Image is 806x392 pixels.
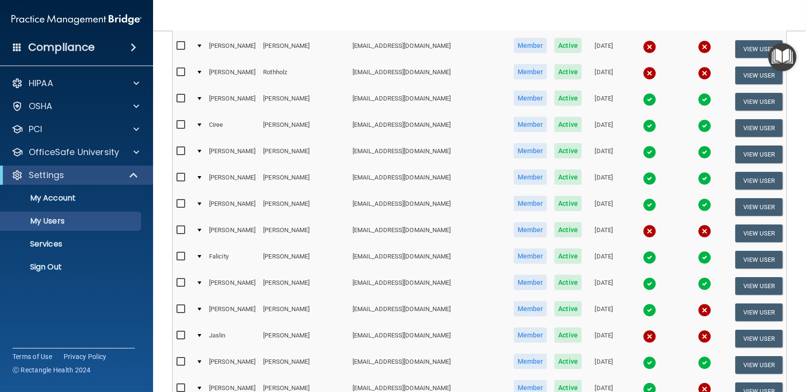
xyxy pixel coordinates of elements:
[29,169,64,181] p: Settings
[698,172,711,185] img: tick.e7d51cea.svg
[514,143,547,158] span: Member
[6,216,137,226] p: My Users
[554,169,582,185] span: Active
[205,36,259,62] td: [PERSON_NAME]
[29,78,53,89] p: HIPAA
[205,194,259,220] td: [PERSON_NAME]
[554,301,582,316] span: Active
[349,115,510,141] td: [EMAIL_ADDRESS][DOMAIN_NAME]
[349,220,510,246] td: [EMAIL_ADDRESS][DOMAIN_NAME]
[11,101,139,112] a: OSHA
[259,325,348,352] td: [PERSON_NAME]
[698,40,711,54] img: cross.ca9f0e7f.svg
[29,101,53,112] p: OSHA
[585,273,622,299] td: [DATE]
[205,246,259,273] td: Falicity
[735,119,783,137] button: View User
[643,67,656,80] img: cross.ca9f0e7f.svg
[514,38,547,53] span: Member
[698,303,711,317] img: cross.ca9f0e7f.svg
[554,248,582,264] span: Active
[349,168,510,194] td: [EMAIL_ADDRESS][DOMAIN_NAME]
[259,115,348,141] td: [PERSON_NAME]
[735,251,783,269] button: View User
[29,146,119,158] p: OfficeSafe University
[514,117,547,132] span: Member
[585,168,622,194] td: [DATE]
[698,356,711,370] img: tick.e7d51cea.svg
[514,169,547,185] span: Member
[585,325,622,352] td: [DATE]
[349,246,510,273] td: [EMAIL_ADDRESS][DOMAIN_NAME]
[585,220,622,246] td: [DATE]
[585,246,622,273] td: [DATE]
[205,352,259,378] td: [PERSON_NAME]
[643,356,656,370] img: tick.e7d51cea.svg
[259,246,348,273] td: [PERSON_NAME]
[259,220,348,246] td: [PERSON_NAME]
[514,90,547,106] span: Member
[735,172,783,190] button: View User
[514,275,547,290] span: Member
[585,62,622,89] td: [DATE]
[698,67,711,80] img: cross.ca9f0e7f.svg
[735,356,783,374] button: View User
[698,330,711,343] img: cross.ca9f0e7f.svg
[205,89,259,115] td: [PERSON_NAME]
[768,43,796,71] button: Open Resource Center
[554,327,582,343] span: Active
[29,123,42,135] p: PCI
[12,352,52,361] a: Terms of Use
[259,168,348,194] td: [PERSON_NAME]
[349,299,510,325] td: [EMAIL_ADDRESS][DOMAIN_NAME]
[205,115,259,141] td: Ciree
[514,354,547,369] span: Member
[259,273,348,299] td: [PERSON_NAME]
[514,248,547,264] span: Member
[735,93,783,111] button: View User
[554,117,582,132] span: Active
[735,198,783,216] button: View User
[349,141,510,168] td: [EMAIL_ADDRESS][DOMAIN_NAME]
[259,36,348,62] td: [PERSON_NAME]
[349,273,510,299] td: [EMAIL_ADDRESS][DOMAIN_NAME]
[349,62,510,89] td: [EMAIL_ADDRESS][DOMAIN_NAME]
[205,325,259,352] td: Jaslin
[735,330,783,347] button: View User
[554,222,582,237] span: Active
[6,239,137,249] p: Services
[11,10,142,29] img: PMB logo
[735,224,783,242] button: View User
[585,89,622,115] td: [DATE]
[349,194,510,220] td: [EMAIL_ADDRESS][DOMAIN_NAME]
[6,193,137,203] p: My Account
[205,220,259,246] td: [PERSON_NAME]
[643,224,656,238] img: cross.ca9f0e7f.svg
[349,89,510,115] td: [EMAIL_ADDRESS][DOMAIN_NAME]
[585,115,622,141] td: [DATE]
[585,299,622,325] td: [DATE]
[735,40,783,58] button: View User
[735,277,783,295] button: View User
[205,273,259,299] td: [PERSON_NAME]
[259,299,348,325] td: [PERSON_NAME]
[554,143,582,158] span: Active
[64,352,107,361] a: Privacy Policy
[349,36,510,62] td: [EMAIL_ADDRESS][DOMAIN_NAME]
[11,78,139,89] a: HIPAA
[585,141,622,168] td: [DATE]
[554,196,582,211] span: Active
[735,146,783,163] button: View User
[259,352,348,378] td: [PERSON_NAME]
[28,41,95,54] h4: Compliance
[698,146,711,159] img: tick.e7d51cea.svg
[643,146,656,159] img: tick.e7d51cea.svg
[205,141,259,168] td: [PERSON_NAME]
[349,352,510,378] td: [EMAIL_ADDRESS][DOMAIN_NAME]
[643,198,656,212] img: tick.e7d51cea.svg
[698,119,711,133] img: tick.e7d51cea.svg
[585,194,622,220] td: [DATE]
[554,275,582,290] span: Active
[514,301,547,316] span: Member
[259,194,348,220] td: [PERSON_NAME]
